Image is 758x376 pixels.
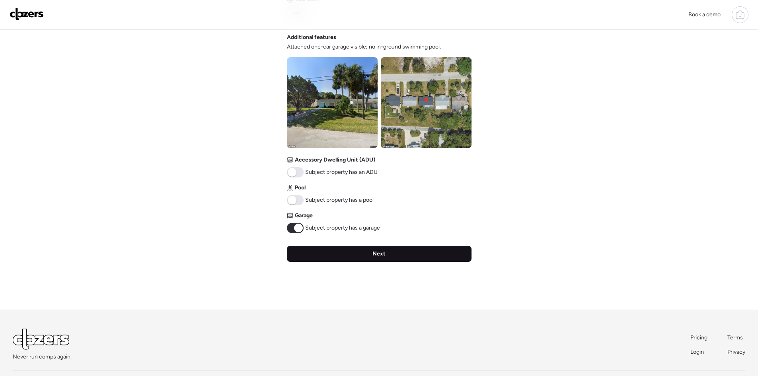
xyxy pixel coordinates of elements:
span: Pool [295,184,306,192]
span: Accessory Dwelling Unit (ADU) [295,156,375,164]
span: Pricing [690,334,707,341]
a: Terms [727,334,745,342]
span: Subject property has an ADU [305,168,378,176]
img: Logo [10,8,44,20]
span: Login [690,349,704,355]
span: Subject property has a garage [305,224,380,232]
span: Book a demo [688,11,721,18]
span: Terms [727,334,743,341]
a: Pricing [690,334,708,342]
span: Garage [295,212,313,220]
span: Subject property has a pool [305,196,374,204]
span: Additional features [287,33,336,41]
a: Privacy [727,348,745,356]
a: Login [690,348,708,356]
img: Logo Light [13,329,69,350]
span: Attached one-car garage visible; no in-ground swimming pool. [287,43,441,51]
span: Next [372,250,386,258]
span: Privacy [727,349,745,355]
span: Never run comps again. [13,353,72,361]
